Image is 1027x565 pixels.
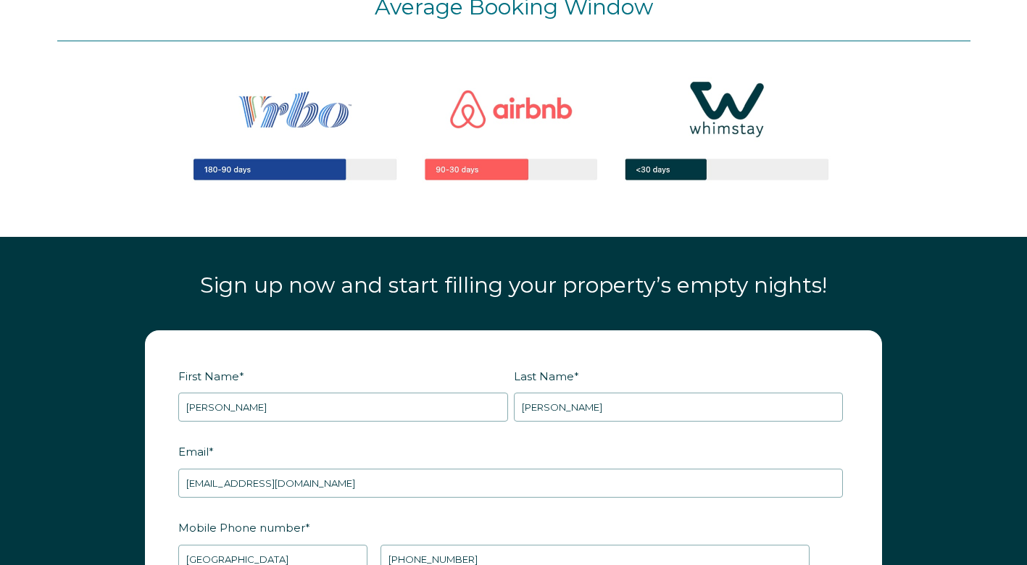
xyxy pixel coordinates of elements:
span: First Name [178,365,239,388]
span: Last Name [514,365,574,388]
span: Email [178,440,209,463]
span: Sign up now and start filling your property’s empty nights! [200,272,827,298]
span: Mobile Phone number [178,516,305,539]
img: Captura de pantalla 2025-05-06 a la(s) 5.25.03 p.m. [144,41,883,217]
